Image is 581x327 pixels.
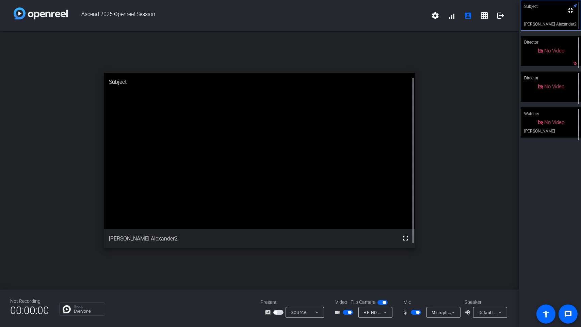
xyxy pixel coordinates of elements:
span: Ascend 2025 Openreel Session [68,7,427,24]
button: signal_cellular_alt [443,7,460,24]
span: No Video [545,48,565,54]
div: Director [521,36,581,49]
mat-icon: screen_share_outline [265,308,273,316]
mat-icon: accessibility [542,310,550,318]
span: 00:00:00 [10,302,49,319]
div: Subject [104,73,415,91]
span: Source [291,310,307,315]
mat-icon: videocam_outline [335,308,343,316]
mat-icon: settings [431,12,439,20]
mat-icon: account_box [464,12,472,20]
p: Everyone [74,309,101,313]
img: Chat Icon [63,305,71,313]
img: white-gradient.svg [14,7,68,19]
mat-icon: volume_up [465,308,473,316]
span: HP HD Camera (0408:5441) [364,310,420,315]
span: Flip Camera [351,299,376,306]
mat-icon: fullscreen_exit [566,6,575,14]
span: Video [335,299,347,306]
div: Watcher [521,107,581,120]
div: Not Recording [10,298,49,305]
div: Present [260,299,328,306]
mat-icon: message [564,310,572,318]
span: No Video [545,119,565,125]
mat-icon: fullscreen [401,234,409,242]
div: Director [521,72,581,84]
span: No Video [545,83,565,90]
mat-icon: mic_none [403,308,411,316]
mat-icon: grid_on [480,12,488,20]
div: Mic [397,299,465,306]
mat-icon: logout [497,12,505,20]
div: Speaker [465,299,505,306]
p: Group [74,305,101,308]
